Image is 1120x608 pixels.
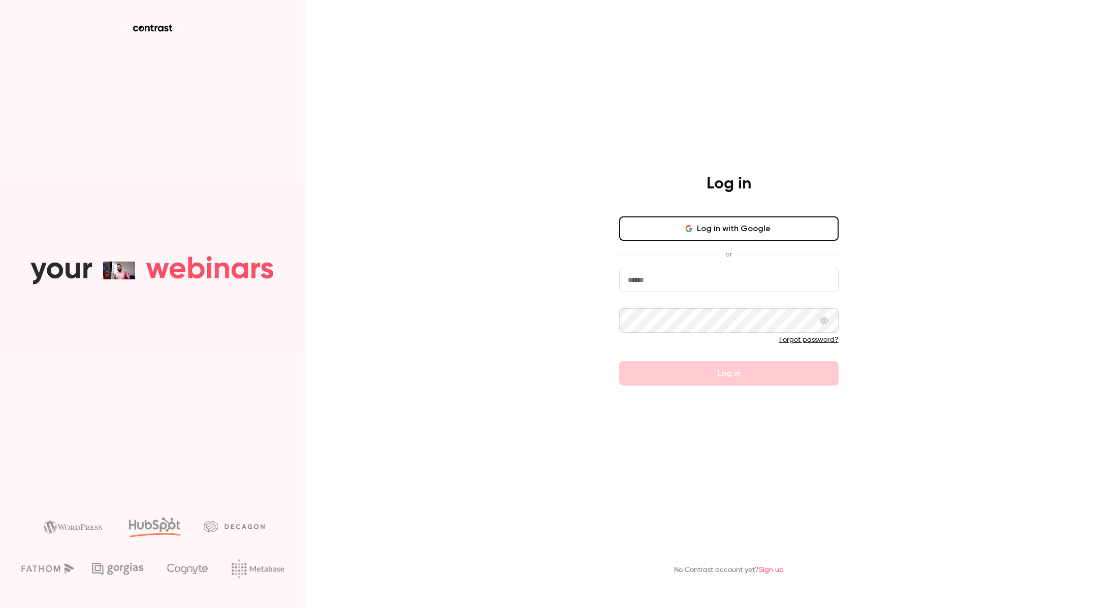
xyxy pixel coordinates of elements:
[204,521,265,532] img: decagon
[759,566,784,573] a: Sign up
[720,249,737,260] span: or
[779,336,839,343] a: Forgot password?
[707,174,751,194] h4: Log in
[674,565,784,575] p: No Contrast account yet?
[619,216,839,241] button: Log in with Google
